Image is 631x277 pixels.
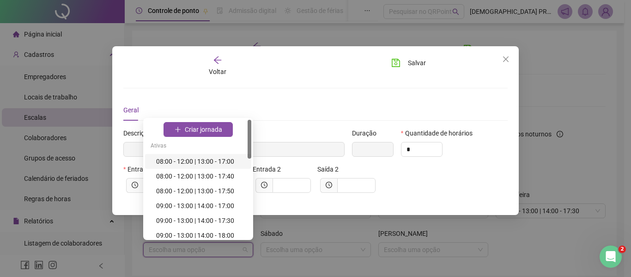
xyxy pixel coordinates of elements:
[132,182,138,188] span: clock-circle
[156,156,246,166] div: 08:00 - 12:00 | 13:00 - 17:00
[213,55,222,65] span: arrow-left
[156,230,246,240] div: 09:00 - 13:00 | 14:00 - 18:00
[317,164,345,174] label: Saída 2
[156,201,246,211] div: 09:00 - 13:00 | 14:00 - 17:00
[384,55,433,70] button: Salvar
[175,126,181,133] span: plus
[261,182,267,188] span: clock-circle
[156,215,246,226] div: 09:00 - 13:00 | 14:00 - 17:30
[352,128,382,138] label: Duração
[123,164,162,174] label: Entrada 1
[253,164,287,174] label: Entrada 2
[502,55,510,63] span: close
[600,246,622,268] iframe: Intercom live chat
[401,128,479,138] label: Quantidade de horários
[123,105,139,115] div: Geral
[123,128,184,138] span: Descrição da jornada
[156,171,246,181] div: 08:00 - 12:00 | 13:00 - 17:40
[185,124,222,135] span: Criar jornada
[326,182,332,188] span: clock-circle
[156,186,246,196] div: 08:00 - 12:00 | 13:00 - 17:50
[391,58,400,68] span: save
[408,58,426,68] span: Salvar
[209,68,226,75] span: Voltar
[145,139,251,154] div: Ativas
[619,246,626,253] span: 2
[498,52,513,67] button: Close
[164,122,233,137] button: Criar jornada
